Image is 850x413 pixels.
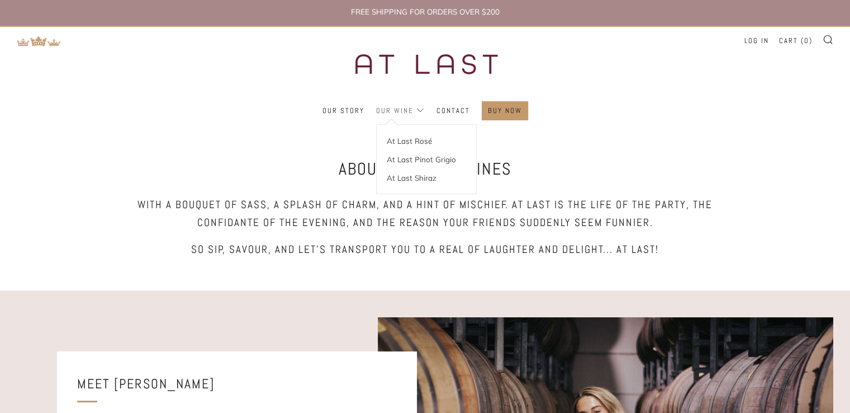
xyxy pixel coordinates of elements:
[17,36,61,46] img: Return to TKW Merchants
[436,102,470,120] a: Contact
[77,372,397,396] h3: Meet [PERSON_NAME]
[804,36,809,45] span: 0
[377,168,476,187] a: At Last Shiraz
[17,35,61,45] a: Return to TKW Merchants
[327,27,523,101] img: three kings wine merchants
[488,102,522,120] a: Buy Now
[377,150,476,168] a: At Last Pinot Grigio
[376,102,425,120] a: Our Wine
[107,241,744,259] h5: So sip, savour, and let's transport you to a real of laughter and delight... AT LAST!
[322,102,364,120] a: Our Story
[107,196,744,232] h5: With a bouquet of sass, a splash of charm, and a hint of mischief. At Last is the life of the par...
[744,32,769,50] a: Log in
[377,132,476,150] a: At Last Rosé
[779,32,813,50] a: Cart (0)
[241,156,610,182] h2: ABOUT 'At Last' WINES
